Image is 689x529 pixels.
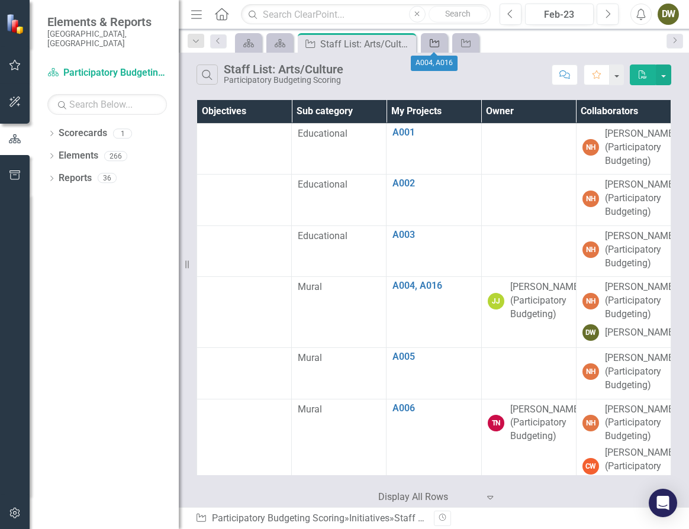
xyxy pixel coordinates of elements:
[387,347,481,399] td: Double-Click to Edit Right Click for Context Menu
[292,225,387,277] td: Double-Click to Edit
[582,241,599,258] div: NH
[47,29,167,49] small: [GEOGRAPHIC_DATA], [GEOGRAPHIC_DATA]
[429,6,488,22] button: Search
[605,326,676,340] div: [PERSON_NAME]
[481,225,576,277] td: Double-Click to Edit
[59,127,107,140] a: Scorecards
[510,280,581,321] div: [PERSON_NAME] (Participatory Budgeting)
[481,123,576,175] td: Double-Click to Edit
[481,175,576,226] td: Double-Click to Edit
[582,139,599,156] div: NH
[576,347,671,399] td: Double-Click to Edit
[392,127,475,138] a: A001
[605,178,676,219] div: [PERSON_NAME] (Participatory Budgeting)
[392,178,475,189] a: A002
[649,489,677,517] div: Open Intercom Messenger
[525,4,594,25] button: Feb-23
[576,175,671,226] td: Double-Click to Edit
[605,127,676,168] div: [PERSON_NAME] (Participatory Budgeting)
[104,151,127,161] div: 266
[488,415,504,431] div: TN
[488,293,504,309] div: JJ
[387,399,481,493] td: Double-Click to Edit Right Click for Context Menu
[392,351,475,362] a: A005
[98,173,117,183] div: 36
[481,399,576,493] td: Double-Click to Edit
[411,56,458,71] div: A004, A016
[292,175,387,226] td: Double-Click to Edit
[298,128,347,139] span: Educational
[582,458,599,475] div: CW
[582,324,599,341] div: DW
[387,175,481,226] td: Double-Click to Edit Right Click for Context Menu
[195,512,425,525] div: » »
[481,347,576,399] td: Double-Click to Edit
[292,347,387,399] td: Double-Click to Edit
[605,230,676,270] div: [PERSON_NAME] (Participatory Budgeting)
[658,4,679,25] button: DW
[298,281,322,292] span: Mural
[224,76,343,85] div: Participatory Budgeting Scoring
[510,403,581,444] div: [PERSON_NAME] (Participatory Budgeting)
[576,399,671,493] td: Double-Click to Edit
[387,277,481,348] td: Double-Click to Edit Right Click for Context Menu
[576,277,671,348] td: Double-Click to Edit
[113,128,132,138] div: 1
[392,230,475,240] a: A003
[320,37,413,51] div: Staff List: Arts/Culture
[445,9,471,18] span: Search
[394,512,488,524] div: Staff List: Arts/Culture
[292,123,387,175] td: Double-Click to Edit
[392,403,475,414] a: A006
[582,415,599,431] div: NH
[481,277,576,348] td: Double-Click to Edit
[47,66,167,80] a: Participatory Budgeting Scoring
[224,63,343,76] div: Staff List: Arts/Culture
[292,399,387,493] td: Double-Click to Edit
[605,403,676,444] div: [PERSON_NAME] (Participatory Budgeting)
[582,293,599,309] div: NH
[47,94,167,115] input: Search Below...
[59,149,98,163] a: Elements
[59,172,92,185] a: Reports
[605,280,676,321] div: [PERSON_NAME] (Participatory Budgeting)
[298,352,322,363] span: Mural
[387,123,481,175] td: Double-Click to Edit Right Click for Context Menu
[349,512,389,524] a: Initiatives
[241,4,491,25] input: Search ClearPoint...
[392,280,475,291] a: A004, A016
[212,512,344,524] a: Participatory Budgeting Scoring
[298,179,347,190] span: Educational
[529,8,590,22] div: Feb-23
[576,123,671,175] td: Double-Click to Edit
[292,277,387,348] td: Double-Click to Edit
[5,12,27,34] img: ClearPoint Strategy
[582,363,599,380] div: NH
[47,15,167,29] span: Elements & Reports
[298,404,322,415] span: Mural
[582,191,599,207] div: NH
[605,351,676,392] div: [PERSON_NAME] (Participatory Budgeting)
[576,225,671,277] td: Double-Click to Edit
[387,225,481,277] td: Double-Click to Edit Right Click for Context Menu
[605,446,676,487] div: [PERSON_NAME] (Participatory Budgeting)
[298,230,347,241] span: Educational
